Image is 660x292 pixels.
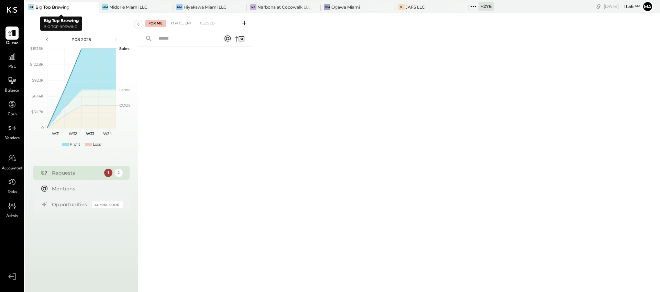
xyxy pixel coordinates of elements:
[119,103,131,108] text: COGS
[92,201,123,208] div: Coming Soon
[32,78,44,83] text: $92.1K
[478,2,494,11] div: + 276
[8,112,16,118] span: Cash
[119,46,130,51] text: Sales
[8,64,16,70] span: P&L
[31,109,44,114] text: $30.7K
[41,125,44,130] text: 0
[103,131,112,136] text: W34
[104,169,112,177] div: 1
[30,62,44,67] text: $122.8K
[250,4,256,10] div: Na
[119,87,130,92] text: Labor
[642,1,653,12] button: Ma
[0,74,24,94] a: Balance
[0,199,24,219] a: Admin
[257,4,310,10] div: Narbona at Cocowalk LLC
[30,46,44,51] text: $153.5K
[145,20,166,27] div: For Me
[86,131,94,136] text: W33
[52,131,59,136] text: W31
[184,4,227,10] div: Hiyakawa Miami LLC
[604,3,640,10] div: [DATE]
[0,98,24,118] a: Cash
[114,169,123,177] div: 2
[5,135,20,142] span: Vendors
[0,27,24,46] a: Queue
[6,213,18,219] span: Admin
[0,152,24,172] a: Accountant
[102,4,108,10] div: MM
[52,185,119,192] div: Mentions
[44,24,79,30] p: Big Top Brewing
[35,4,69,10] div: Big Top Brewing
[52,36,111,42] div: P08 2025
[69,131,77,136] text: W32
[324,4,330,10] div: OM
[331,4,360,10] div: Ogawa Miami
[70,142,80,147] div: Profit
[44,18,79,23] b: Big Top Brewing
[595,3,602,10] div: copy link
[5,88,19,94] span: Balance
[6,40,19,46] span: Queue
[2,166,23,172] span: Accountant
[0,122,24,142] a: Vendors
[197,20,218,27] div: Closed
[167,20,195,27] div: For Client
[8,189,17,196] span: Tasks
[406,4,425,10] div: JAFS LLC
[32,94,44,98] text: $61.4K
[52,169,101,176] div: Requests
[398,4,405,10] div: JL
[109,4,147,10] div: Midorie Miami LLC
[0,50,24,70] a: P&L
[52,201,88,208] div: Opportunities
[28,4,34,10] div: BT
[176,4,183,10] div: HM
[0,176,24,196] a: Tasks
[93,142,101,147] div: Loss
